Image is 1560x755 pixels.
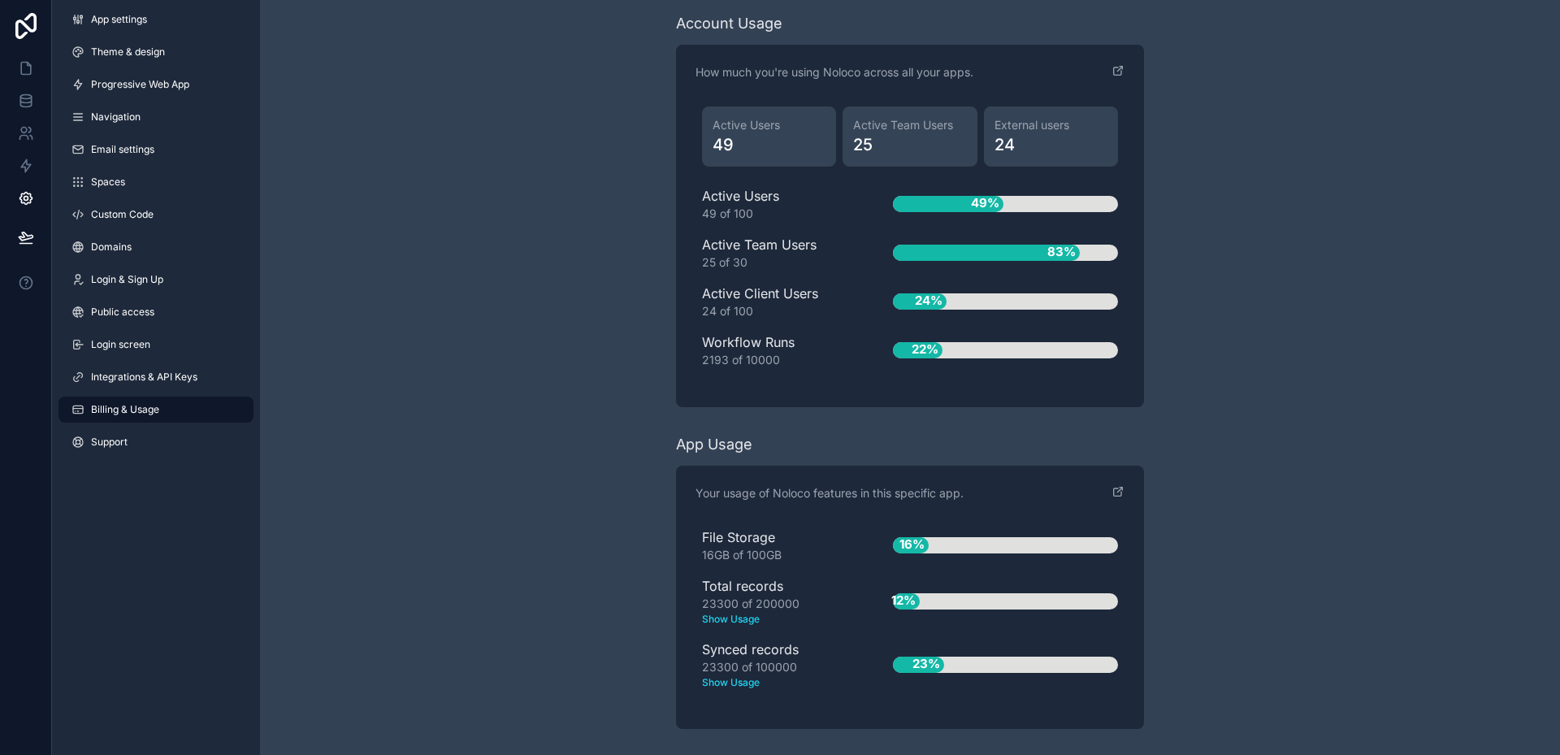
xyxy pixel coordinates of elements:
span: 24% [911,288,947,315]
div: 16GB of 100GB [702,547,841,563]
span: Active Users [713,117,825,133]
div: Synced records [702,640,841,690]
span: Navigation [91,111,141,124]
span: Support [91,436,128,449]
p: Your usage of Noloco features in this specific app. [695,485,964,501]
a: Theme & design [58,39,253,65]
span: Billing & Usage [91,403,159,416]
div: Account Usage [676,12,782,35]
a: Email settings [58,137,253,163]
div: 2193 of 10000 [702,352,841,368]
div: Total records [702,576,841,627]
div: App Usage [676,433,752,456]
a: App settings [58,7,253,33]
div: Workflow Runs [702,332,841,368]
span: Login screen [91,338,150,351]
span: Integrations & API Keys [91,371,197,384]
span: 24 [994,133,1107,156]
a: Custom Code [58,202,253,228]
span: 22% [908,336,942,363]
span: App settings [91,13,147,26]
a: Login screen [58,332,253,358]
span: 49% [967,190,1003,217]
span: 83% [1043,239,1080,266]
a: Billing & Usage [58,397,253,423]
a: Spaces [58,169,253,195]
a: Navigation [58,104,253,130]
a: Login & Sign Up [58,267,253,293]
a: Support [58,429,253,455]
a: Domains [58,234,253,260]
div: Active Client Users [702,284,841,319]
div: Active Users [702,186,841,222]
text: Show Usage [702,612,841,627]
span: Custom Code [91,208,154,221]
div: 23300 of 200000 [702,596,841,627]
a: Integrations & API Keys [58,364,253,390]
span: Progressive Web App [91,78,189,91]
a: Progressive Web App [58,72,253,98]
div: Active Team Users [702,235,841,271]
text: Show Usage [702,675,841,690]
p: How much you're using Noloco across all your apps. [695,64,973,80]
span: External users [994,117,1107,133]
div: 24 of 100 [702,303,841,319]
span: Domains [91,241,132,254]
span: 12% [887,588,920,614]
span: Spaces [91,176,125,189]
a: Public access [58,299,253,325]
div: 25 of 30 [702,254,841,271]
span: Login & Sign Up [91,273,163,286]
div: 49 of 100 [702,206,841,222]
span: 25 [853,133,966,156]
span: Public access [91,306,154,319]
span: Email settings [91,143,154,156]
span: Active Team Users [853,117,966,133]
div: 23300 of 100000 [702,659,841,690]
span: 23% [908,651,944,678]
span: 49 [713,133,825,156]
span: Theme & design [91,46,165,59]
div: File Storage [702,527,841,563]
span: 16% [895,532,929,558]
